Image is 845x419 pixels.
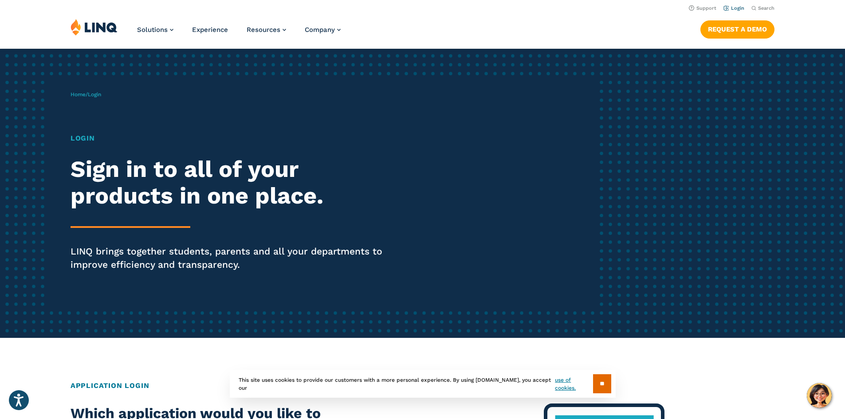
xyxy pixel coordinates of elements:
[723,5,744,11] a: Login
[71,133,396,144] h1: Login
[758,5,774,11] span: Search
[230,370,616,398] div: This site uses cookies to provide our customers with a more personal experience. By using [DOMAIN...
[192,26,228,34] a: Experience
[689,5,716,11] a: Support
[137,19,341,48] nav: Primary Navigation
[88,91,101,98] span: Login
[700,20,774,38] a: Request a Demo
[71,156,396,209] h2: Sign in to all of your products in one place.
[751,5,774,12] button: Open Search Bar
[247,26,286,34] a: Resources
[807,383,832,408] button: Hello, have a question? Let’s chat.
[137,26,168,34] span: Solutions
[700,19,774,38] nav: Button Navigation
[555,376,593,392] a: use of cookies.
[71,91,101,98] span: /
[137,26,173,34] a: Solutions
[305,26,335,34] span: Company
[305,26,341,34] a: Company
[71,245,396,271] p: LINQ brings together students, parents and all your departments to improve efficiency and transpa...
[71,380,774,391] h2: Application Login
[247,26,280,34] span: Resources
[71,19,118,35] img: LINQ | K‑12 Software
[71,91,86,98] a: Home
